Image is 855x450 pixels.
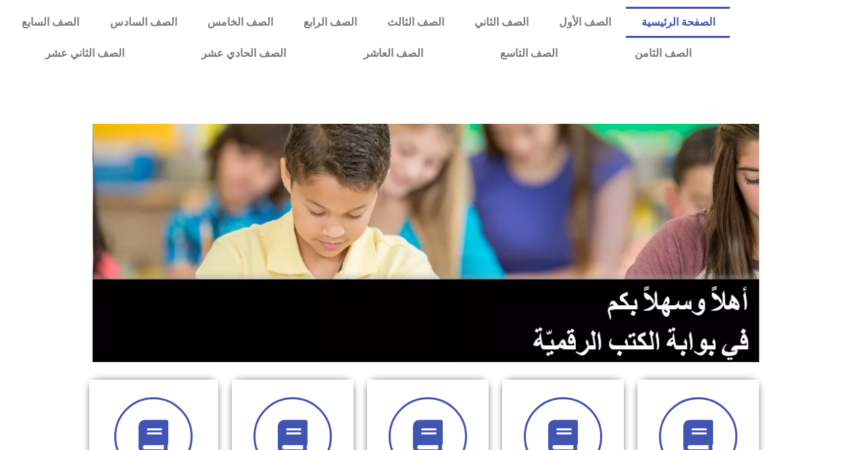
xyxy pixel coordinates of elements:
a: الصف السادس [95,7,192,38]
a: الصف الثاني عشر [7,38,163,69]
a: الصف الأول [543,7,626,38]
a: الصف الثامن [596,38,730,69]
a: الصف الثاني [459,7,543,38]
a: الصف الخامس [192,7,288,38]
a: الصف التاسع [462,38,596,69]
a: الصف الرابع [288,7,372,38]
a: الصف الثالث [372,7,459,38]
a: الصف العاشر [325,38,462,69]
a: الصفحة الرئيسية [626,7,730,38]
a: الصف السابع [7,7,95,38]
a: الصف الحادي عشر [163,38,324,69]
